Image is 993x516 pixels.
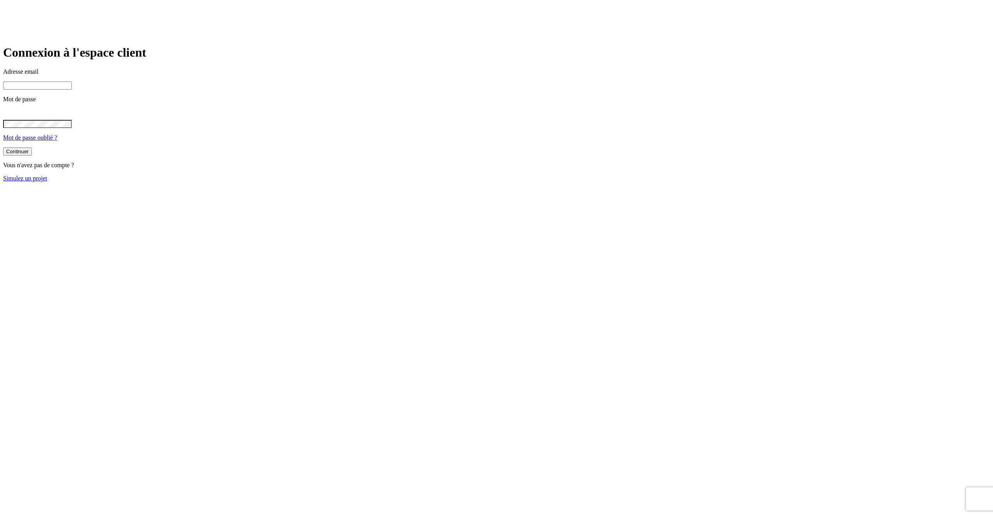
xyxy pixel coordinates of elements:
[3,45,990,60] h1: Connexion à l'espace client
[3,68,990,75] p: Adresse email
[3,134,57,141] a: Mot de passe oublié ?
[3,96,990,103] p: Mot de passe
[3,162,990,169] p: Vous n'avez pas de compte ?
[3,147,32,156] button: Continuer
[6,149,29,154] div: Continuer
[3,175,47,182] a: Simulez un projet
